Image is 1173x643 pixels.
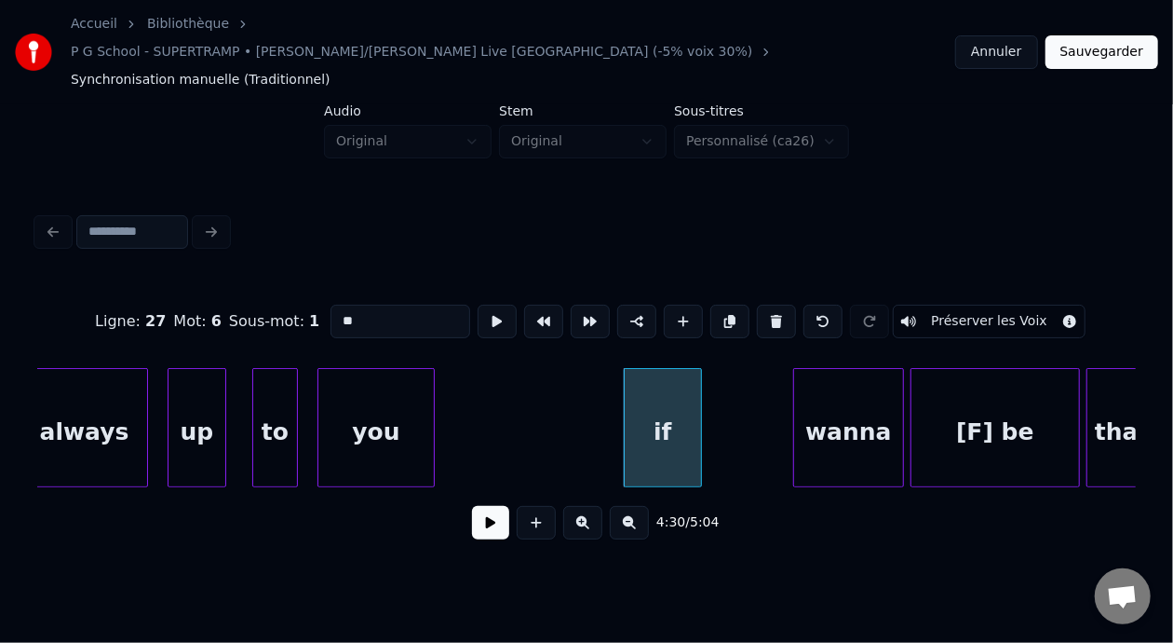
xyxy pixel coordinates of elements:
[309,312,319,330] span: 1
[229,310,319,333] div: Sous-mot :
[324,104,492,117] label: Audio
[147,15,229,34] a: Bibliothèque
[656,513,685,532] span: 4:30
[690,513,719,532] span: 5:04
[1095,568,1151,624] div: Ouvrir le chat
[145,312,166,330] span: 27
[1045,35,1158,69] button: Sauvegarder
[71,43,752,62] a: P G School - SUPERTRAMP • [PERSON_NAME]/[PERSON_NAME] Live [GEOGRAPHIC_DATA] (-5% voix 30%)
[656,513,701,532] div: /
[674,104,849,117] label: Sous-titres
[211,312,222,330] span: 6
[15,34,52,71] img: youka
[173,310,222,333] div: Mot :
[95,310,166,333] div: Ligne :
[955,35,1037,69] button: Annuler
[71,15,955,89] nav: breadcrumb
[71,15,117,34] a: Accueil
[893,305,1085,338] button: Toggle
[499,104,667,117] label: Stem
[71,71,330,89] span: Synchronisation manuelle (Traditionnel)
